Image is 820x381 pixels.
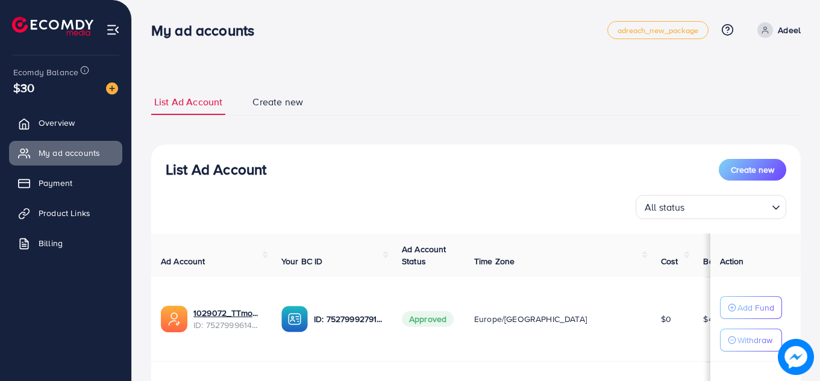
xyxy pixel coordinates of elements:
[753,22,801,38] a: Adeel
[39,147,100,159] span: My ad accounts
[661,255,678,267] span: Cost
[252,95,303,109] span: Create new
[778,23,801,37] p: Adeel
[39,117,75,129] span: Overview
[618,26,698,34] span: adreach_new_package
[402,243,446,267] span: Ad Account Status
[9,141,122,165] a: My ad accounts
[154,95,222,109] span: List Ad Account
[12,17,93,36] img: logo
[737,333,772,347] p: Withdraw
[193,307,262,319] a: 1029072_TTmonigrow_1752749004212
[607,21,709,39] a: adreach_new_package
[39,177,72,189] span: Payment
[719,159,786,181] button: Create new
[731,164,774,176] span: Create new
[661,313,671,325] span: $0
[314,312,383,326] p: ID: 7527999279103574032
[13,66,78,78] span: Ecomdy Balance
[281,255,323,267] span: Your BC ID
[474,313,587,325] span: Europe/[GEOGRAPHIC_DATA]
[9,171,122,195] a: Payment
[636,195,786,219] div: Search for option
[39,207,90,219] span: Product Links
[106,23,120,37] img: menu
[106,82,118,94] img: image
[166,161,266,178] h3: List Ad Account
[193,307,262,332] div: <span class='underline'>1029072_TTmonigrow_1752749004212</span></br>7527999614847467521
[737,300,774,315] p: Add Fund
[689,196,767,216] input: Search for option
[720,296,782,319] button: Add Fund
[778,339,814,375] img: image
[281,306,308,332] img: ic-ba-acc.ded83a64.svg
[642,199,687,216] span: All status
[161,255,205,267] span: Ad Account
[9,231,122,255] a: Billing
[9,111,122,135] a: Overview
[39,237,63,249] span: Billing
[151,22,264,39] h3: My ad accounts
[474,255,515,267] span: Time Zone
[402,311,454,327] span: Approved
[193,319,262,331] span: ID: 7527999614847467521
[720,329,782,352] button: Withdraw
[13,79,34,96] span: $30
[161,306,187,332] img: ic-ads-acc.e4c84228.svg
[9,201,122,225] a: Product Links
[720,255,744,267] span: Action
